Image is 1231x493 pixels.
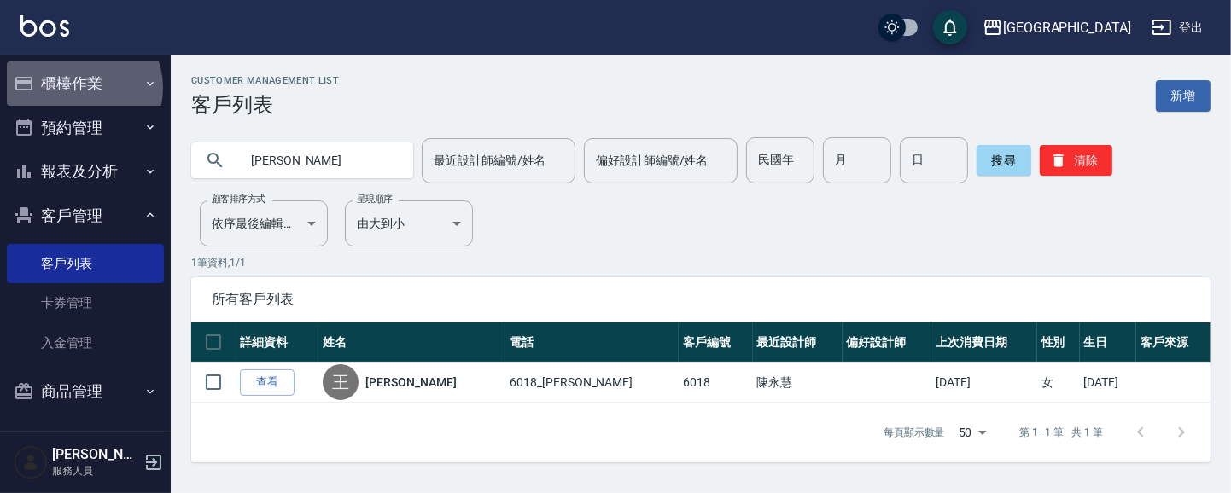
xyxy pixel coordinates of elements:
td: 6018 [679,362,753,403]
label: 呈現順序 [357,193,393,206]
button: 商品管理 [7,369,164,414]
button: 櫃檯作業 [7,61,164,106]
td: [DATE] [1080,362,1137,403]
a: 新增 [1156,80,1211,112]
th: 電話 [505,322,679,362]
button: 清除 [1040,145,1112,176]
a: 客戶列表 [7,244,164,283]
a: 卡券管理 [7,283,164,322]
label: 顧客排序方式 [212,193,265,206]
th: 性別 [1037,322,1080,362]
td: 女 [1037,362,1080,403]
a: 查看 [240,369,295,396]
h5: [PERSON_NAME] [52,446,139,463]
button: 搜尋 [977,145,1031,176]
input: 搜尋關鍵字 [239,137,400,183]
th: 生日 [1080,322,1137,362]
span: 所有客戶列表 [212,291,1190,308]
button: save [933,10,967,44]
th: 上次消費日期 [931,322,1036,362]
p: 1 筆資料, 1 / 1 [191,255,1211,270]
td: 陳永慧 [753,362,843,403]
th: 客戶來源 [1136,322,1211,362]
a: [PERSON_NAME] [365,374,456,391]
p: 服務人員 [52,463,139,478]
a: 入金管理 [7,323,164,362]
img: Person [14,445,48,479]
div: 由大到小 [345,200,473,246]
button: 登出 [1145,12,1211,43]
th: 詳細資料 [236,322,318,362]
div: [GEOGRAPHIC_DATA] [1003,17,1131,38]
button: 客戶管理 [7,194,164,238]
button: 報表及分析 [7,149,164,194]
h2: Customer Management List [191,75,339,86]
th: 偏好設計師 [843,322,932,362]
div: 50 [952,409,993,455]
img: Logo [20,15,69,37]
p: 每頁顯示數量 [884,425,945,440]
th: 最近設計師 [753,322,843,362]
th: 客戶編號 [679,322,753,362]
button: [GEOGRAPHIC_DATA] [976,10,1138,45]
h3: 客戶列表 [191,93,339,117]
div: 依序最後編輯時間 [200,200,328,246]
p: 第 1–1 筆 共 1 筆 [1020,425,1103,440]
button: 預約管理 [7,106,164,150]
th: 姓名 [318,322,505,362]
td: [DATE] [931,362,1036,403]
td: 6018_[PERSON_NAME] [505,362,679,403]
div: 王 [323,364,359,400]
